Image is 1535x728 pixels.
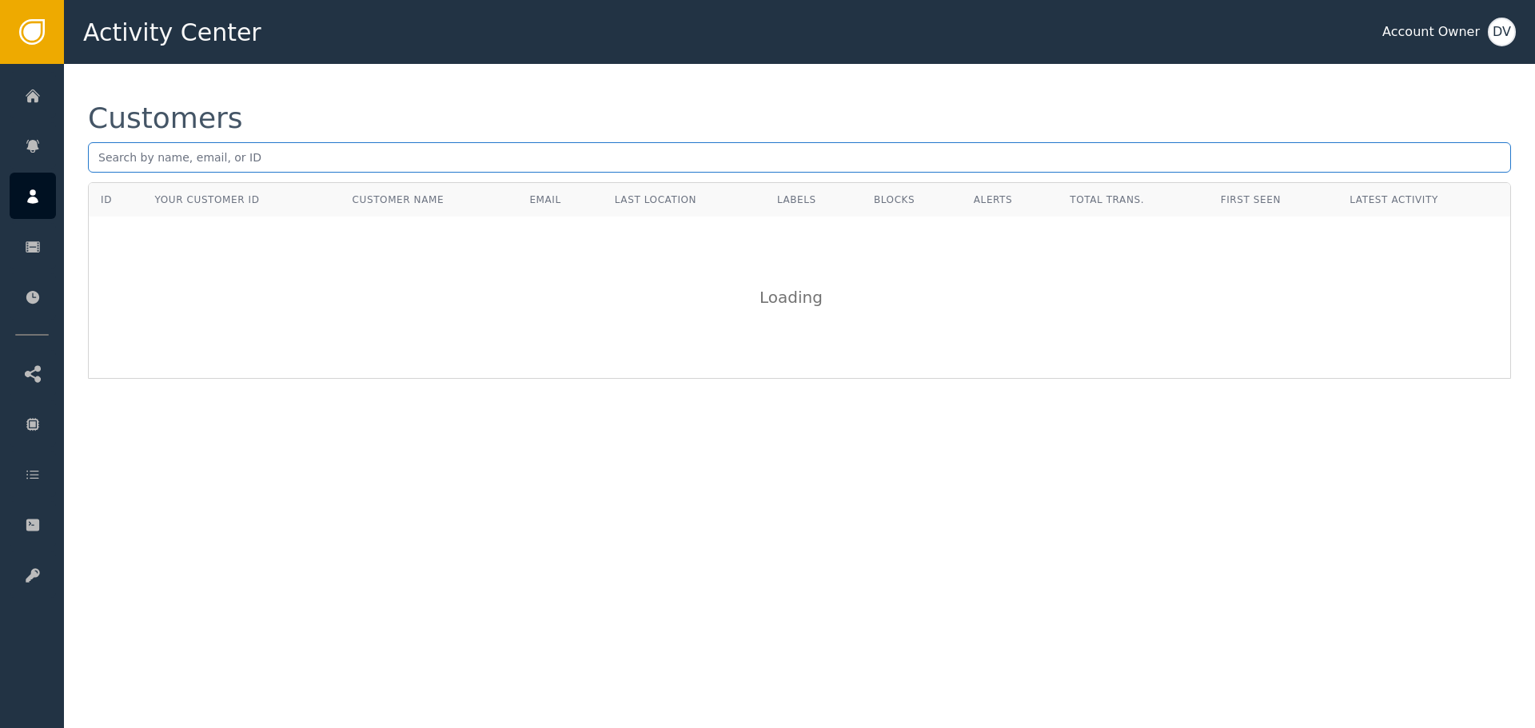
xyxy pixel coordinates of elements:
[154,193,259,207] div: Your Customer ID
[1350,193,1498,207] div: Latest Activity
[353,193,506,207] div: Customer Name
[615,193,753,207] div: Last Location
[529,193,590,207] div: Email
[974,193,1046,207] div: Alerts
[101,193,112,207] div: ID
[777,193,850,207] div: Labels
[83,14,261,50] span: Activity Center
[1488,18,1516,46] button: DV
[874,193,950,207] div: Blocks
[1070,193,1197,207] div: Total Trans.
[1382,22,1480,42] div: Account Owner
[760,285,839,309] div: Loading
[1221,193,1326,207] div: First Seen
[88,104,243,133] div: Customers
[88,142,1511,173] input: Search by name, email, or ID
